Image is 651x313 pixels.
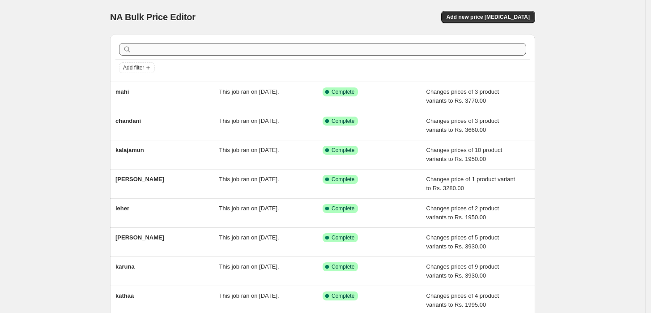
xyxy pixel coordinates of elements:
span: This job ran on [DATE]. [219,234,279,241]
span: Add new price [MEDICAL_DATA] [447,13,530,21]
span: kathaa [115,292,134,299]
span: Complete [332,176,354,183]
span: This job ran on [DATE]. [219,147,279,153]
span: Complete [332,147,354,154]
button: Add filter [119,62,155,73]
span: Changes prices of 3 product variants to Rs. 3660.00 [426,117,499,133]
span: Complete [332,205,354,212]
span: NA Bulk Price Editor [110,12,196,22]
span: chandani [115,117,141,124]
span: karuna [115,263,135,270]
span: [PERSON_NAME] [115,176,164,183]
span: mahi [115,88,129,95]
span: This job ran on [DATE]. [219,117,279,124]
span: Complete [332,292,354,300]
span: Changes prices of 5 product variants to Rs. 3930.00 [426,234,499,250]
span: Complete [332,117,354,125]
span: kalajamun [115,147,144,153]
span: Changes prices of 2 product variants to Rs. 1950.00 [426,205,499,221]
span: Complete [332,234,354,241]
span: Changes prices of 9 product variants to Rs. 3930.00 [426,263,499,279]
span: leher [115,205,129,212]
span: This job ran on [DATE]. [219,176,279,183]
span: This job ran on [DATE]. [219,205,279,212]
span: Complete [332,263,354,270]
span: [PERSON_NAME] [115,234,164,241]
button: Add new price [MEDICAL_DATA] [441,11,535,23]
span: This job ran on [DATE]. [219,292,279,299]
span: Complete [332,88,354,96]
span: Changes prices of 4 product variants to Rs. 1995.00 [426,292,499,308]
span: Changes prices of 10 product variants to Rs. 1950.00 [426,147,502,162]
span: This job ran on [DATE]. [219,263,279,270]
span: Changes prices of 3 product variants to Rs. 3770.00 [426,88,499,104]
span: Add filter [123,64,144,71]
span: Changes price of 1 product variant to Rs. 3280.00 [426,176,515,191]
span: This job ran on [DATE]. [219,88,279,95]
